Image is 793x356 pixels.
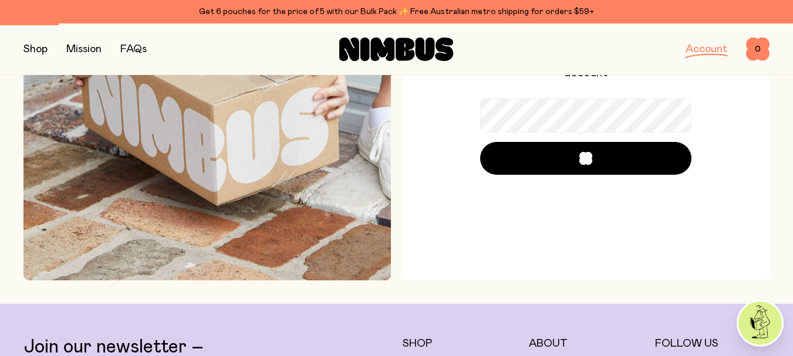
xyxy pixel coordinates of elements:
button: 0 [746,38,770,61]
a: Mission [66,44,102,55]
h5: Shop [403,337,517,351]
h5: Follow Us [655,337,770,351]
a: Account [686,44,727,55]
a: FAQs [120,44,147,55]
div: Get 6 pouches for the price of 5 with our Bulk Pack ✨ Free Australian metro shipping for orders $59+ [23,5,770,19]
img: agent [738,301,782,345]
h5: About [529,337,643,351]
